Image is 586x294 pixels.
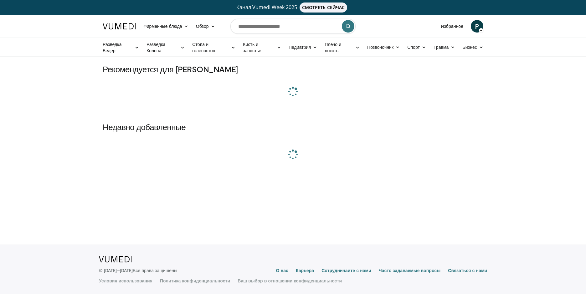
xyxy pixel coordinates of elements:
[143,41,188,54] a: Разведка Колена
[276,268,288,273] ya-tr-span: О нас
[325,41,353,54] ya-tr-span: Плечо и локоть
[367,44,393,50] ya-tr-span: Позвоночник
[196,23,209,29] ya-tr-span: Обзор
[104,3,482,13] a: Канал Vumedi Week 2025СМОТРЕТЬ СЕЙЧАС
[103,23,136,29] img: Логотип VuMedi
[379,267,441,275] a: Часто задаваемые вопросы
[103,41,133,54] ya-tr-span: Разведка Бедер
[302,4,345,11] ya-tr-span: СМОТРЕТЬ СЕЙЧАС
[243,41,275,54] ya-tr-span: Кисть и запястье
[276,267,288,275] a: О нас
[103,122,186,132] ya-tr-span: Недавно добавленные
[160,278,230,284] a: Политика конфиденциальности
[289,44,311,50] ya-tr-span: Педиатрия
[230,19,356,34] input: Поиск тем, выступлений
[236,4,297,11] ya-tr-span: Канал Vumedi Week 2025
[407,44,420,50] ya-tr-span: Спорт
[140,20,192,33] a: Фирменные блюда
[434,44,449,50] ya-tr-span: Травма
[239,41,285,54] a: Кисть и запястье
[188,41,239,54] a: Стопа и голеностоп
[296,267,314,275] a: Карьера
[192,41,229,54] ya-tr-span: Стопа и голеностоп
[448,268,487,273] ya-tr-span: Связаться с нами
[285,41,321,53] a: Педиатрия
[448,267,487,275] a: Связаться с нами
[475,22,479,31] ya-tr-span: P
[363,41,404,53] a: Позвоночник
[321,41,363,54] a: Плечо и локоть
[238,278,342,284] a: Ваш выбор в отношении конфиденциальности
[459,41,487,53] a: Бизнес
[471,20,483,33] a: P
[321,268,371,273] ya-tr-span: Сотрудничайте с нами
[430,41,459,53] a: Травма
[321,267,371,275] a: Сотрудничайте с нами
[463,44,477,50] ya-tr-span: Бизнес
[437,20,467,33] a: Избранное
[143,23,182,29] ya-tr-span: Фирменные блюда
[296,268,314,273] ya-tr-span: Карьера
[99,268,133,273] ya-tr-span: © [DATE]–[DATE]
[133,268,177,273] ya-tr-span: Все права защищены
[379,268,441,273] ya-tr-span: Часто задаваемые вопросы
[99,41,143,54] a: Разведка Бедер
[99,256,132,262] img: Логотип VuMedi
[103,64,238,74] ya-tr-span: Рекомендуется для [PERSON_NAME]
[404,41,430,53] a: Спорт
[99,278,152,284] a: Условия использования
[146,41,178,54] ya-tr-span: Разведка Колена
[192,20,219,33] a: Обзор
